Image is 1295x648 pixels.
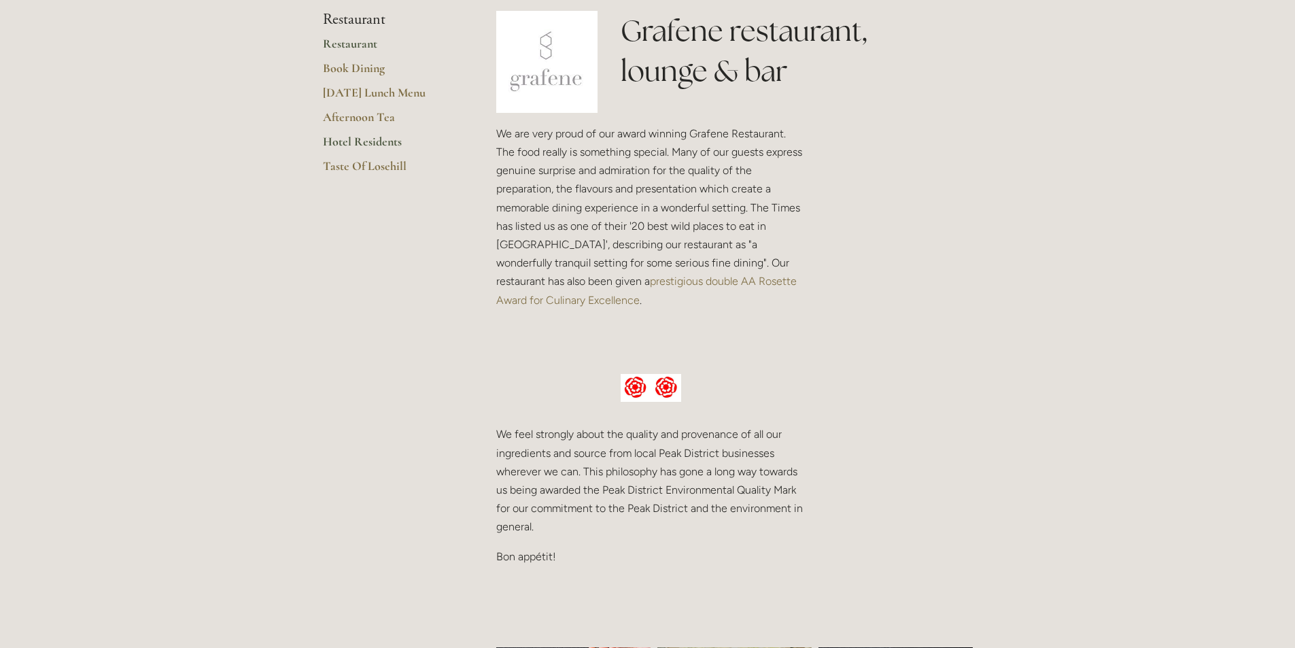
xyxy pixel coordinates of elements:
p: We are very proud of our award winning Grafene Restaurant. The food really is something special. ... [496,124,806,309]
img: grafene.jpg [496,11,598,113]
a: Taste Of Losehill [323,158,453,183]
p: We feel strongly about the quality and provenance of all our ingredients and source from local Pe... [496,425,806,536]
a: prestigious double AA Rosette Award for Culinary Excellence [496,275,799,306]
p: Bon appétit! [496,547,806,566]
img: AA culinary excellence.jpg [621,374,681,403]
a: Afternoon Tea [323,109,453,134]
a: Book Dining [323,61,453,85]
h1: Grafene restaurant, lounge & bar [621,11,972,91]
a: [DATE] Lunch Menu [323,85,453,109]
li: Restaurant [323,11,453,29]
a: Restaurant [323,36,453,61]
a: Hotel Residents [323,134,453,158]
